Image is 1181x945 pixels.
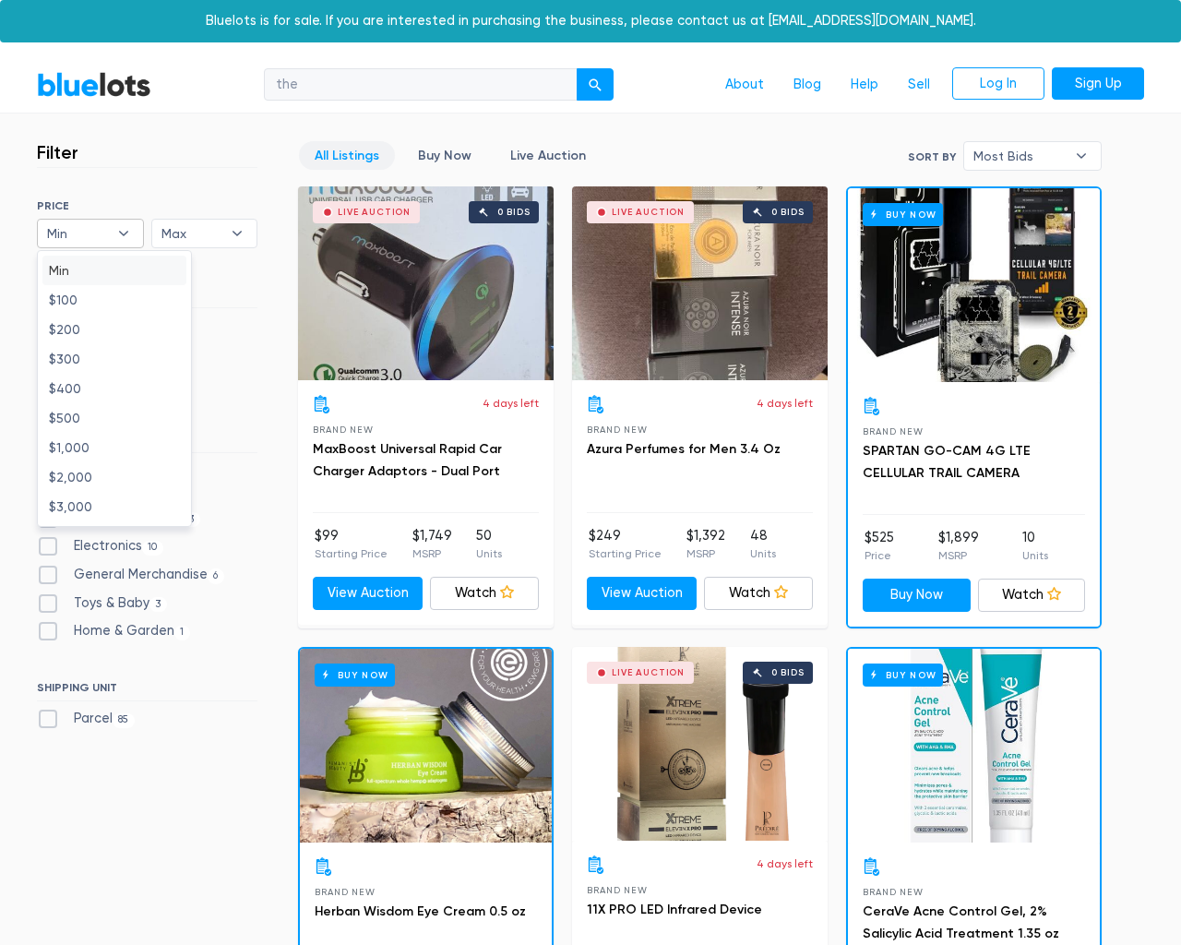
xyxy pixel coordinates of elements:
p: Units [750,545,776,562]
li: 50 [476,526,502,563]
li: $400 [42,374,186,403]
p: 4 days left [757,395,813,412]
p: Units [476,545,502,562]
span: Max [161,220,222,247]
b: ▾ [104,220,143,247]
a: CeraVe Acne Control Gel, 2% Salicylic Acid Treatment 1.35 oz [863,903,1059,941]
p: Price [865,547,894,564]
a: All Listings [299,141,395,170]
li: $1,000 [42,433,186,462]
a: Buy Now [848,188,1100,382]
li: $500 [42,403,186,433]
span: Brand New [863,426,923,437]
span: Brand New [313,425,373,435]
span: 85 [113,713,135,728]
li: $100 [42,285,186,315]
p: 4 days left [757,855,813,872]
a: 11X PRO LED Infrared Device [587,902,762,917]
a: View Auction [313,577,423,610]
label: Home & Garden [37,621,190,641]
h6: Buy Now [863,664,943,687]
div: Live Auction [612,668,685,677]
li: 10 [1022,528,1048,565]
div: Live Auction [612,208,685,217]
b: ▾ [218,220,256,247]
a: View Auction [587,577,697,610]
label: Parcel [37,709,135,729]
li: Min [42,256,186,285]
a: Live Auction 0 bids [572,647,828,841]
a: Sell [893,67,945,102]
h3: Filter [37,141,78,163]
p: 4 days left [483,395,539,412]
h6: PRICE [37,199,257,212]
label: General Merchandise [37,565,224,585]
a: Live Auction 0 bids [572,186,828,380]
label: Electronics [37,536,163,556]
a: SPARTAN GO-CAM 4G LTE CELLULAR TRAIL CAMERA [863,443,1031,481]
a: Buy Now [848,649,1100,843]
a: Watch [978,579,1086,612]
a: BlueLots [37,71,151,98]
span: 3 [149,597,167,612]
a: About [710,67,779,102]
span: Brand New [587,885,647,895]
span: 1 [174,626,190,640]
label: Sort By [908,149,956,165]
span: 6 [208,568,224,583]
li: 48 [750,526,776,563]
a: Watch [430,577,540,610]
li: $3,000 [42,492,186,521]
a: Buy Now [863,579,971,612]
label: Toys & Baby [37,593,167,614]
a: Watch [704,577,814,610]
p: Starting Price [315,545,388,562]
li: $525 [865,528,894,565]
input: Search for inventory [264,68,578,102]
div: 0 bids [497,208,531,217]
li: $1,899 [938,528,979,565]
li: $99 [315,526,388,563]
p: MSRP [412,545,452,562]
a: Log In [952,67,1044,101]
a: Live Auction [495,141,602,170]
b: ▾ [1062,142,1101,170]
li: $1,749 [412,526,452,563]
div: 0 bids [771,208,805,217]
li: $2,000 [42,462,186,492]
a: Live Auction 0 bids [298,186,554,380]
a: Sign Up [1052,67,1144,101]
div: Live Auction [338,208,411,217]
span: Min [47,220,108,247]
a: Buy Now [402,141,487,170]
h6: SHIPPING UNIT [37,681,257,701]
p: Starting Price [589,545,662,562]
a: Help [836,67,893,102]
p: Units [1022,547,1048,564]
p: MSRP [938,547,979,564]
span: 10 [142,541,163,556]
h6: Buy Now [863,203,943,226]
h6: Buy Now [315,664,395,687]
span: Brand New [863,887,923,897]
li: $300 [42,344,186,374]
li: $200 [42,315,186,344]
span: Brand New [587,425,647,435]
a: MaxBoost Universal Rapid Car Charger Adaptors - Dual Port [313,441,502,479]
div: 0 bids [771,668,805,677]
a: Azura Perfumes for Men 3.4 Oz [587,441,781,457]
li: $1,392 [686,526,725,563]
span: Most Bids [973,142,1066,170]
p: MSRP [686,545,725,562]
a: Buy Now [300,649,552,843]
span: Brand New [315,887,375,897]
a: Blog [779,67,836,102]
a: Herban Wisdom Eye Cream 0.5 oz [315,903,526,919]
li: $249 [589,526,662,563]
